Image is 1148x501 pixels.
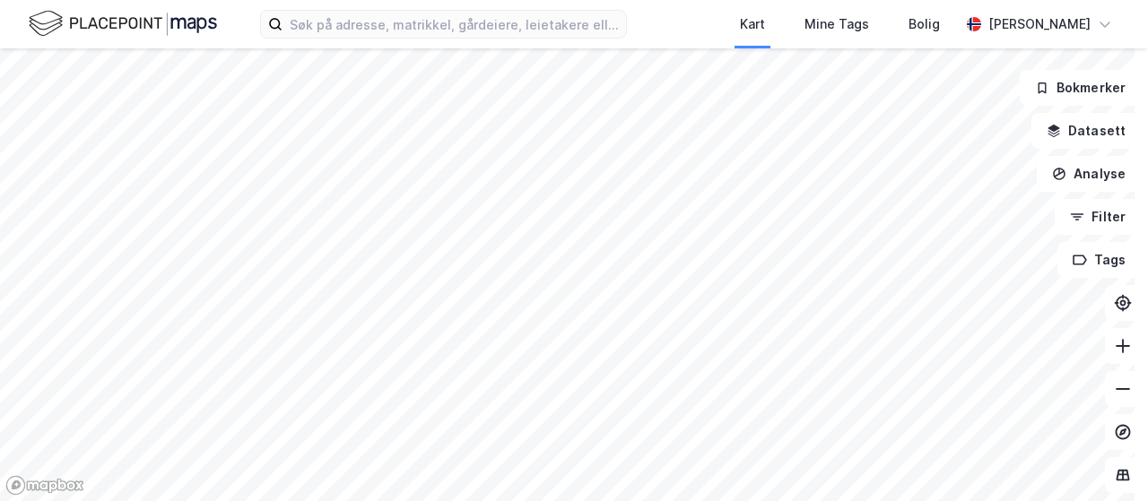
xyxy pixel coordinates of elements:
div: [PERSON_NAME] [988,13,1091,35]
img: logo.f888ab2527a4732fd821a326f86c7f29.svg [29,8,217,39]
div: Bolig [909,13,940,35]
div: Kart [740,13,765,35]
div: Mine Tags [804,13,869,35]
iframe: Chat Widget [1058,415,1148,501]
input: Søk på adresse, matrikkel, gårdeiere, leietakere eller personer [283,11,626,38]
